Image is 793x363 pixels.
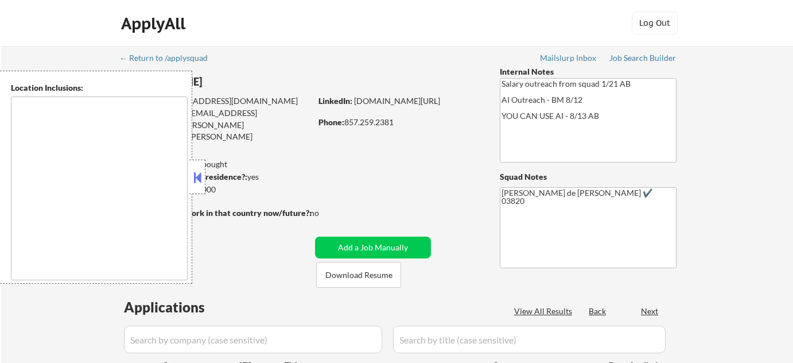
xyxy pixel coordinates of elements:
[315,237,431,258] button: Add a Job Manually
[121,107,311,130] div: [EMAIL_ADDRESS][DOMAIN_NAME]
[120,75,356,89] div: [PERSON_NAME]
[120,171,308,183] div: yes
[120,208,312,218] strong: Will need Visa to work in that country now/future?:
[318,117,344,127] strong: Phone:
[11,82,188,94] div: Location Inclusions:
[119,54,219,62] div: ← Return to /applysquad
[124,326,382,353] input: Search by company (case sensitive)
[609,54,677,62] div: Job Search Builder
[500,66,677,78] div: Internal Notes
[500,171,677,183] div: Squad Notes
[540,54,597,62] div: Mailslurp Inbox
[318,96,352,106] strong: LinkedIn:
[318,117,481,128] div: 857.259.2381
[120,159,311,170] div: 176 sent / 200 bought
[120,119,311,153] div: [PERSON_NAME][EMAIL_ADDRESS][PERSON_NAME][DOMAIN_NAME]
[316,262,401,288] button: Download Resume
[354,96,440,106] a: [DOMAIN_NAME][URL]
[121,14,189,33] div: ApplyAll
[310,207,343,219] div: no
[632,11,678,34] button: Log Out
[393,326,666,353] input: Search by title (case sensitive)
[124,300,238,314] div: Applications
[540,53,597,65] a: Mailslurp Inbox
[514,306,576,317] div: View All Results
[121,95,311,107] div: [EMAIL_ADDRESS][DOMAIN_NAME]
[120,184,311,195] div: $200,000
[589,306,607,317] div: Back
[119,53,219,65] a: ← Return to /applysquad
[641,306,659,317] div: Next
